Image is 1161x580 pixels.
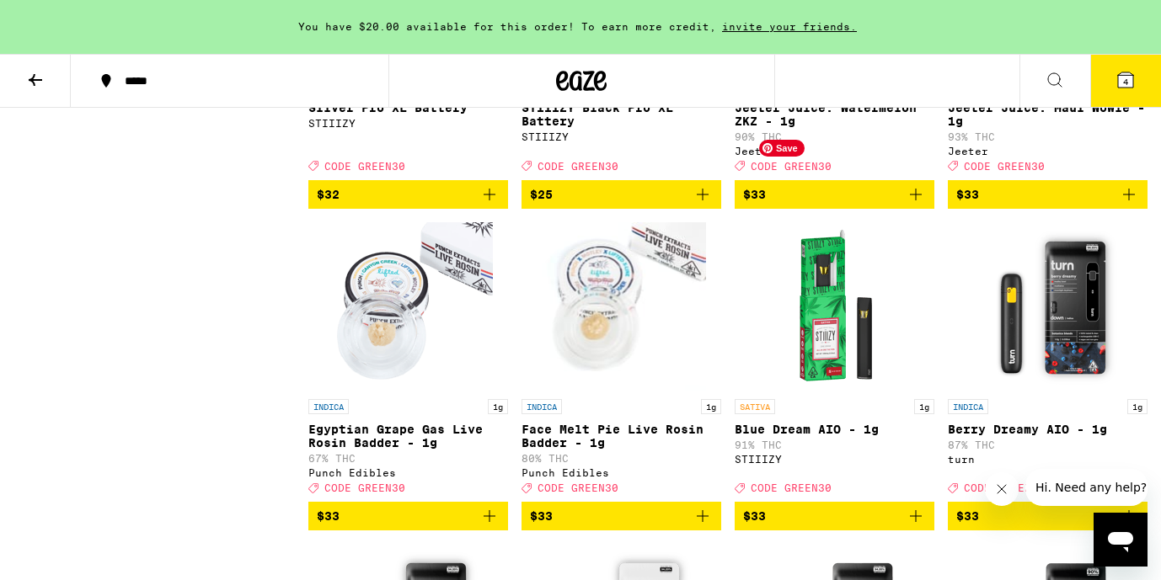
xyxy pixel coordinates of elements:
[743,188,766,201] span: $33
[298,21,716,32] span: You have $20.00 available for this order! To earn more credit,
[964,482,1045,493] span: CODE GREEN30
[522,101,721,128] p: STIIIZY Black Pro XL Battery
[308,502,508,530] button: Add to bag
[735,131,934,142] p: 90% THC
[537,222,706,391] img: Punch Edibles - Face Melt Pie Live Rosin Badder - 1g
[735,399,775,414] p: SATIVA
[914,399,934,414] p: 1g
[759,140,805,157] span: Save
[522,467,721,478] div: Punch Edibles
[308,222,508,502] a: Open page for Egyptian Grape Gas Live Rosin Badder - 1g from Punch Edibles
[1123,77,1128,87] span: 4
[522,453,721,464] p: 80% THC
[530,509,553,523] span: $33
[735,101,934,128] p: Jeeter Juice: Watermelon ZKZ - 1g
[530,188,553,201] span: $25
[948,101,1148,128] p: Jeeter Juice: Maui Wowie - 1g
[751,161,832,172] span: CODE GREEN30
[1127,399,1148,414] p: 1g
[1025,469,1148,506] iframe: Message from company
[956,188,979,201] span: $33
[735,222,934,502] a: Open page for Blue Dream AIO - 1g from STIIIZY
[324,222,493,391] img: Punch Edibles - Egyptian Grape Gas Live Rosin Badder - 1g
[308,118,508,129] div: STIIIZY
[308,423,508,450] p: Egyptian Grape Gas Live Rosin Badder - 1g
[317,188,340,201] span: $32
[488,399,508,414] p: 1g
[522,180,721,209] button: Add to bag
[317,509,340,523] span: $33
[735,439,934,450] p: 91% THC
[1094,513,1148,567] iframe: Button to launch messaging window
[735,454,934,465] div: STIIIZY
[948,399,988,414] p: INDICA
[735,180,934,209] button: Add to bag
[948,131,1148,142] p: 93% THC
[701,399,721,414] p: 1g
[956,509,979,523] span: $33
[522,399,562,414] p: INDICA
[735,146,934,157] div: Jeeter
[735,423,934,436] p: Blue Dream AIO - 1g
[308,180,508,209] button: Add to bag
[1090,55,1161,107] button: 4
[538,482,618,493] span: CODE GREEN30
[948,439,1148,450] p: 87% THC
[522,222,721,502] a: Open page for Face Melt Pie Live Rosin Badder - 1g from Punch Edibles
[751,482,832,493] span: CODE GREEN30
[985,472,1019,506] iframe: Close message
[735,502,934,530] button: Add to bag
[948,454,1148,465] div: turn
[948,222,1148,502] a: Open page for Berry Dreamy AIO - 1g from turn
[538,161,618,172] span: CODE GREEN30
[522,131,721,142] div: STIIIZY
[948,180,1148,209] button: Add to bag
[324,161,405,172] span: CODE GREEN30
[948,502,1148,530] button: Add to bag
[522,502,721,530] button: Add to bag
[948,423,1148,436] p: Berry Dreamy AIO - 1g
[324,482,405,493] span: CODE GREEN30
[308,399,349,414] p: INDICA
[716,21,863,32] span: invite your friends.
[308,453,508,464] p: 67% THC
[522,423,721,450] p: Face Melt Pie Live Rosin Badder - 1g
[751,222,919,391] img: STIIIZY - Blue Dream AIO - 1g
[964,161,1045,172] span: CODE GREEN30
[948,146,1148,157] div: Jeeter
[964,222,1132,391] img: turn - Berry Dreamy AIO - 1g
[308,467,508,478] div: Punch Edibles
[743,509,766,523] span: $33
